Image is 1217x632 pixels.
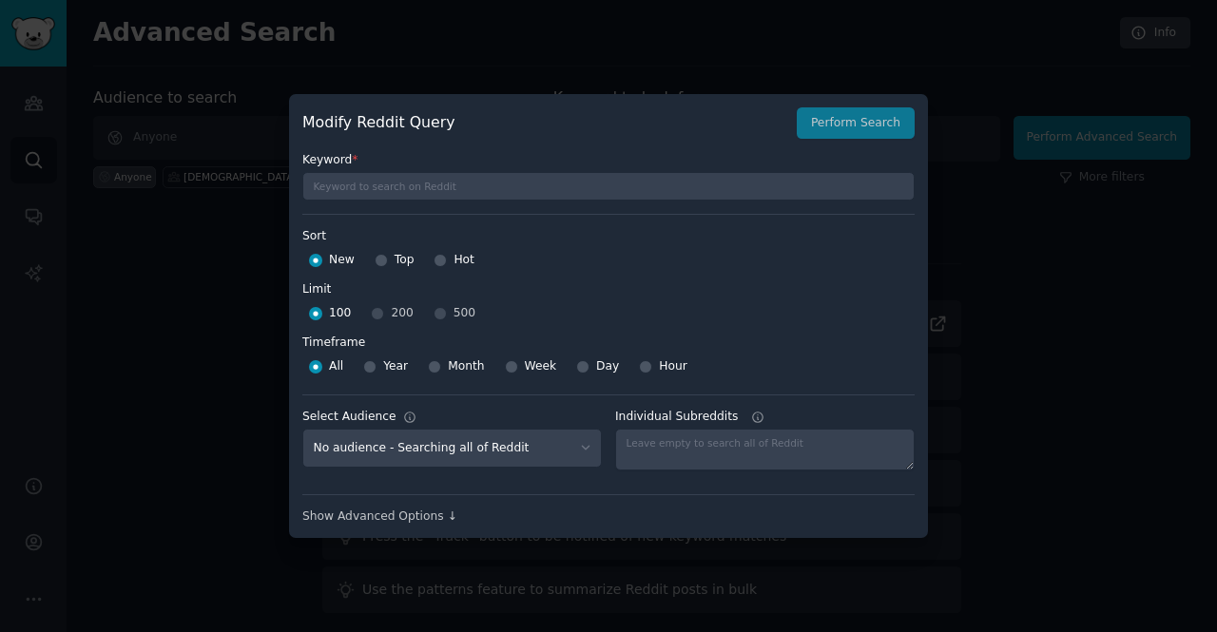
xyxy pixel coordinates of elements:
[596,358,619,375] span: Day
[302,228,915,245] label: Sort
[615,409,915,426] label: Individual Subreddits
[659,358,687,375] span: Hour
[329,252,355,269] span: New
[302,111,786,135] h2: Modify Reddit Query
[302,281,331,298] div: Limit
[302,508,915,526] div: Show Advanced Options ↓
[395,252,415,269] span: Top
[383,358,408,375] span: Year
[302,409,396,426] div: Select Audience
[454,252,474,269] span: Hot
[329,305,351,322] span: 100
[448,358,484,375] span: Month
[525,358,557,375] span: Week
[302,328,915,352] label: Timeframe
[302,172,915,201] input: Keyword to search on Reddit
[302,152,915,169] label: Keyword
[329,358,343,375] span: All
